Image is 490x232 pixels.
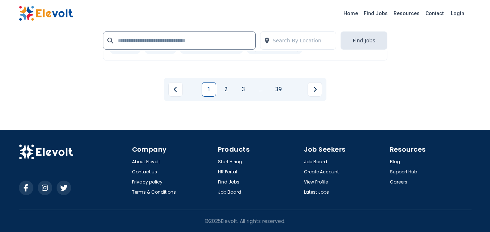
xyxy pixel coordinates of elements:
[132,179,162,185] a: Privacy policy
[391,8,423,19] a: Resources
[254,82,268,97] a: Jump forward
[390,159,400,165] a: Blog
[361,8,391,19] a: Find Jobs
[341,31,387,50] button: Find Jobs
[132,144,214,155] h4: Company
[304,169,339,175] a: Create Account
[132,159,160,165] a: About Elevolt
[236,82,251,97] a: Page 3
[390,169,417,175] a: Support Hub
[304,179,328,185] a: View Profile
[271,82,286,97] a: Page 39
[168,82,322,97] ul: Pagination
[132,189,176,195] a: Terms & Conditions
[446,6,469,21] a: Login
[218,144,300,155] h4: Products
[218,169,237,175] a: HR Portal
[308,82,322,97] a: Next page
[218,159,242,165] a: Start Hiring
[19,6,73,21] img: Elevolt
[205,218,285,225] p: © 2025 Elevolt. All rights reserved.
[390,144,472,155] h4: Resources
[390,179,407,185] a: Careers
[304,159,327,165] a: Job Board
[168,82,183,97] a: Previous page
[304,189,329,195] a: Latest Jobs
[19,144,73,160] img: Elevolt
[304,144,386,155] h4: Job Seekers
[454,197,490,232] iframe: Chat Widget
[423,8,446,19] a: Contact
[218,189,241,195] a: Job Board
[219,82,234,97] a: Page 2
[218,179,239,185] a: Find Jobs
[202,82,216,97] a: Page 1 is your current page
[341,8,361,19] a: Home
[132,169,157,175] a: Contact us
